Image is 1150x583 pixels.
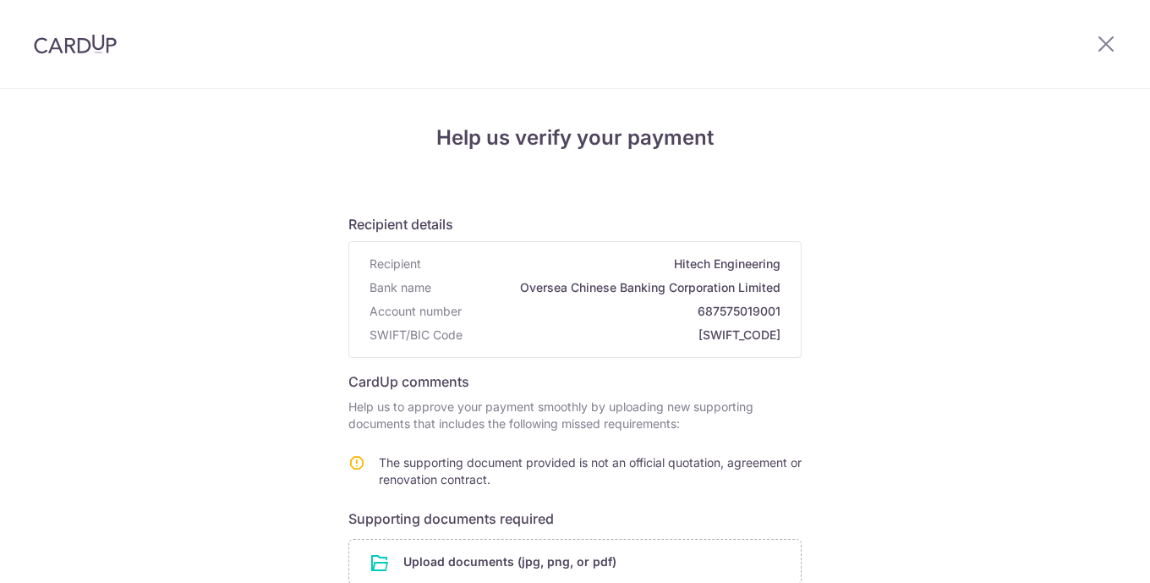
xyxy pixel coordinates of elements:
h6: CardUp comments [348,371,802,392]
p: Help us to approve your payment smoothly by uploading new supporting documents that includes the ... [348,399,802,432]
h6: Recipient details [348,214,802,234]
span: [SWIFT_CODE] [469,327,780,344]
span: Hitech Engineering [428,256,780,272]
span: The supporting document provided is not an official quotation, agreement or renovation contract. [379,455,802,487]
span: Account number [370,303,462,320]
img: CardUp [34,34,117,54]
h6: Supporting documents required [348,509,802,529]
span: Oversea Chinese Banking Corporation Limited [438,279,780,296]
h4: Help us verify your payment [348,123,802,153]
span: 687575019001 [468,303,780,320]
span: SWIFT/BIC Code [370,327,463,344]
span: Recipient [370,256,421,272]
span: Bank name [370,279,431,296]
